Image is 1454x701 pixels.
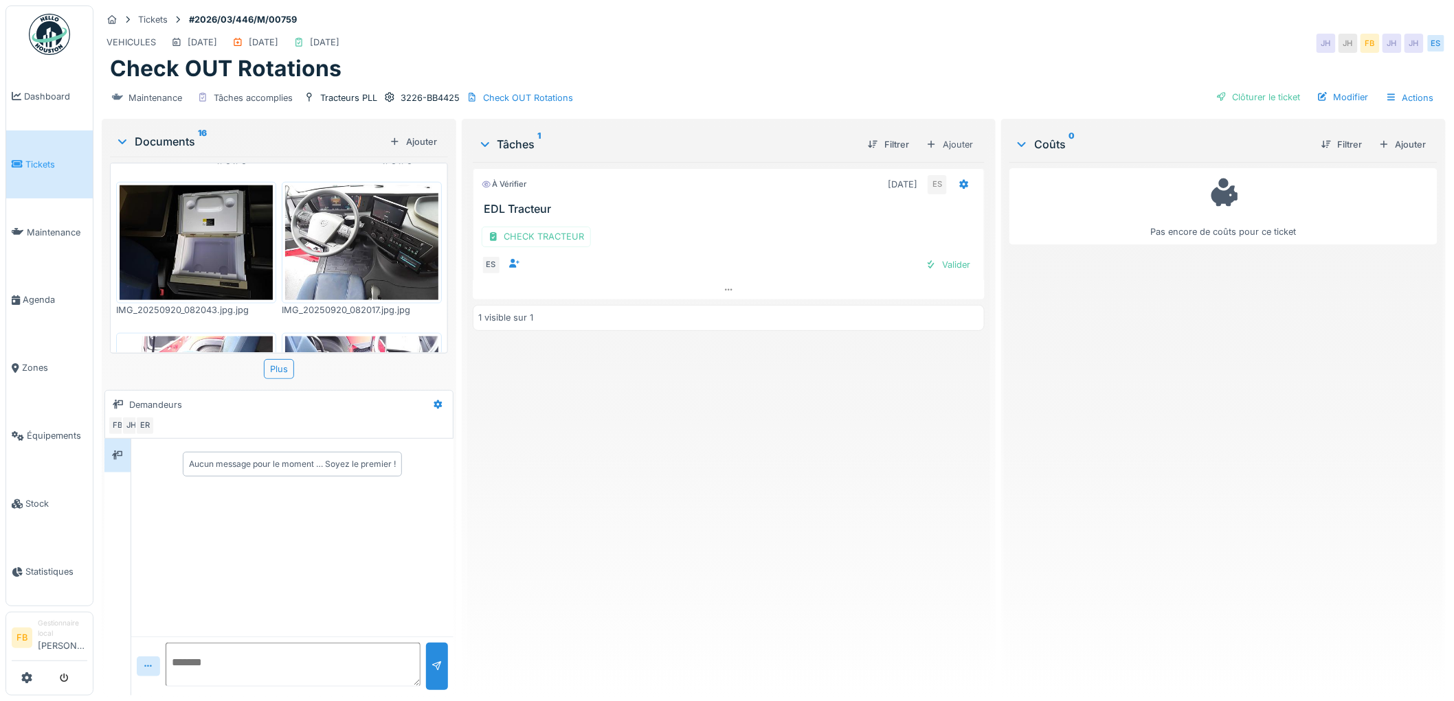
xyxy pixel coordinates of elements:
div: JH [1405,34,1424,53]
div: ES [1427,34,1446,53]
div: Tâches accomplies [214,91,293,104]
img: qrijbzvs0q634omr2ukj8na8nica [120,336,273,540]
div: JH [122,416,141,435]
div: Check OUT Rotations [483,91,573,104]
div: JH [1317,34,1336,53]
div: Documents [115,133,384,150]
div: FB [108,416,127,435]
span: Tickets [25,158,87,171]
li: [PERSON_NAME] [38,618,87,658]
li: FB [12,628,32,648]
img: 167z4t0fj69uxzxrw4i1vq7nj766 [120,185,273,300]
span: Dashboard [24,90,87,103]
span: Stock [25,497,87,510]
span: Zones [22,361,87,374]
div: 3226-BB4425 [401,91,460,104]
div: Filtrer [862,135,915,154]
a: Zones [6,334,93,402]
div: ES [928,175,947,194]
div: VEHICULES [107,36,156,49]
span: Statistiques [25,565,87,578]
div: CHECK TRACTEUR [482,227,591,246]
sup: 1 [538,136,541,152]
div: Valider [920,255,976,274]
a: Dashboard [6,62,93,130]
div: [DATE] [888,178,917,191]
span: Maintenance [27,226,87,239]
a: Tickets [6,130,93,198]
strong: #2026/03/446/M/00759 [183,13,302,26]
div: IMG_20250920_082017.jpg.jpg [282,303,442,317]
a: FB Gestionnaire local[PERSON_NAME] [12,618,87,661]
div: Tâches [478,136,858,152]
div: Filtrer [1316,135,1368,154]
div: IMG_20250920_082043.jpg.jpg [116,303,276,317]
div: Modifier [1312,88,1374,106]
div: Aucun message pour le moment … Soyez le premier ! [189,458,396,470]
div: Ajouter [920,135,979,154]
h1: Check OUT Rotations [110,56,342,82]
div: [DATE] [249,36,278,49]
a: Agenda [6,266,93,334]
a: Stock [6,470,93,538]
img: vx5wdt417wa85d4e6ifgmak8mvqm [285,185,438,300]
a: Maintenance [6,198,93,266]
img: 008mk7orf5x9i1mtq3w61k8o8lww [285,336,438,540]
div: Plus [264,359,294,379]
h3: EDL Tracteur [484,203,979,216]
div: Gestionnaire local [38,618,87,639]
a: Statistiques [6,538,93,606]
span: Agenda [23,293,87,306]
div: Pas encore de coûts pour ce ticket [1018,174,1429,238]
div: À vérifier [482,179,527,190]
div: ER [135,416,155,435]
div: Demandeurs [129,398,182,411]
div: Tickets [138,13,168,26]
div: Ajouter [1374,135,1432,154]
div: JH [1383,34,1402,53]
div: Clôturer le ticket [1211,88,1306,106]
div: FB [1361,34,1380,53]
div: JH [1339,34,1358,53]
img: Badge_color-CXgf-gQk.svg [29,14,70,55]
a: Équipements [6,402,93,470]
div: Coûts [1015,136,1310,152]
div: Tracteurs PLL [320,91,377,104]
sup: 16 [198,133,207,150]
div: Maintenance [128,91,182,104]
div: Ajouter [384,133,443,151]
div: Actions [1380,88,1440,108]
sup: 0 [1069,136,1075,152]
span: Équipements [27,429,87,442]
div: [DATE] [310,36,339,49]
div: [DATE] [188,36,217,49]
div: 1 visible sur 1 [479,311,534,324]
div: ES [482,255,501,275]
